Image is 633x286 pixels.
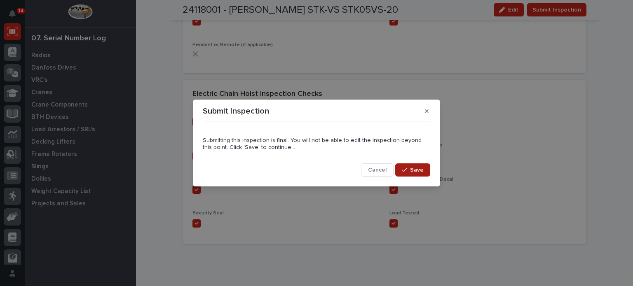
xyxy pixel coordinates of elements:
span: Save [410,166,424,174]
p: Submitting this inspection is final. You will not be able to edit the inspection beyond this poin... [203,137,430,151]
p: Submit Inspection [203,106,269,116]
button: Save [395,163,430,177]
button: Cancel [361,163,394,177]
span: Cancel [368,166,387,174]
